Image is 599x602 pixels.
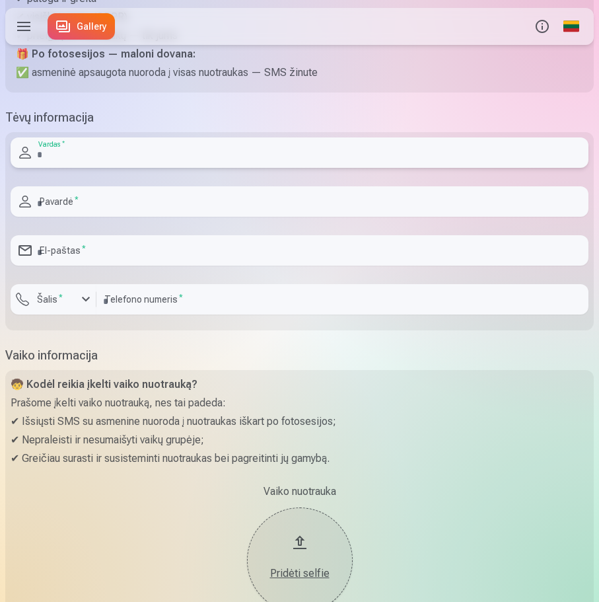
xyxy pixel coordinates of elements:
label: Šalis [32,293,68,306]
div: Vaiko nuotrauka [11,484,588,500]
a: Gallery [48,13,115,40]
div: Pridėti selfie [260,566,339,582]
h5: Vaiko informacija [5,346,594,365]
p: ✔ Greičiau surasti ir susisteminti nuotraukas bei pagreitinti jų gamybą. [11,449,588,468]
p: ✅ asmeninė apsaugota nuoroda į visas nuotraukas — SMS žinute [16,63,583,82]
p: ✔ Išsiųsti SMS su asmenine nuoroda į nuotraukas iškart po fotosesijos; [11,412,588,431]
button: Info [528,8,557,45]
strong: 🎁 Po fotosesijos — maloni dovana: [16,48,195,60]
p: Prašome įkelti vaiko nuotrauką, nes tai padeda: [11,394,588,412]
strong: 🧒 Kodėl reikia įkelti vaiko nuotrauką? [11,378,197,391]
a: Global [557,8,586,45]
p: ✔ Nepraleisti ir nesumaišyti vaikų grupėje; [11,431,588,449]
button: Šalis* [11,284,96,315]
h5: Tėvų informacija [5,108,594,127]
